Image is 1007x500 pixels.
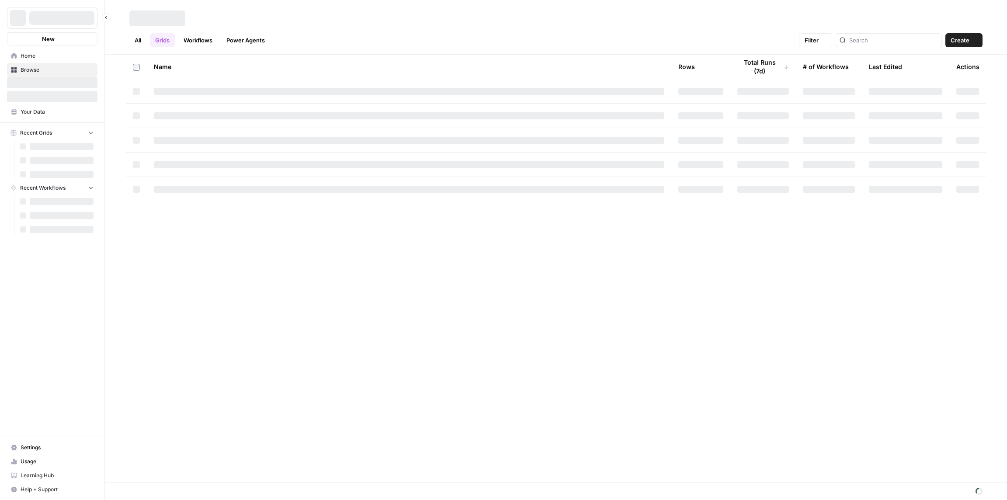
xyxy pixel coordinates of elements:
[221,33,270,47] a: Power Agents
[7,32,97,45] button: New
[7,105,97,119] a: Your Data
[20,184,66,192] span: Recent Workflows
[956,55,979,79] div: Actions
[951,36,969,45] span: Create
[799,33,832,47] button: Filter
[21,66,94,74] span: Browse
[7,469,97,483] a: Learning Hub
[42,35,55,43] span: New
[21,108,94,116] span: Your Data
[869,55,902,79] div: Last Edited
[7,441,97,455] a: Settings
[154,55,664,79] div: Name
[849,36,938,45] input: Search
[129,33,146,47] a: All
[21,52,94,60] span: Home
[7,455,97,469] a: Usage
[21,458,94,465] span: Usage
[737,55,789,79] div: Total Runs (7d)
[803,55,849,79] div: # of Workflows
[178,33,218,47] a: Workflows
[20,129,52,137] span: Recent Grids
[945,33,983,47] button: Create
[7,483,97,497] button: Help + Support
[21,472,94,479] span: Learning Hub
[678,55,695,79] div: Rows
[21,444,94,451] span: Settings
[805,36,819,45] span: Filter
[21,486,94,493] span: Help + Support
[7,126,97,139] button: Recent Grids
[7,49,97,63] a: Home
[150,33,175,47] a: Grids
[7,63,97,77] a: Browse
[7,181,97,194] button: Recent Workflows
